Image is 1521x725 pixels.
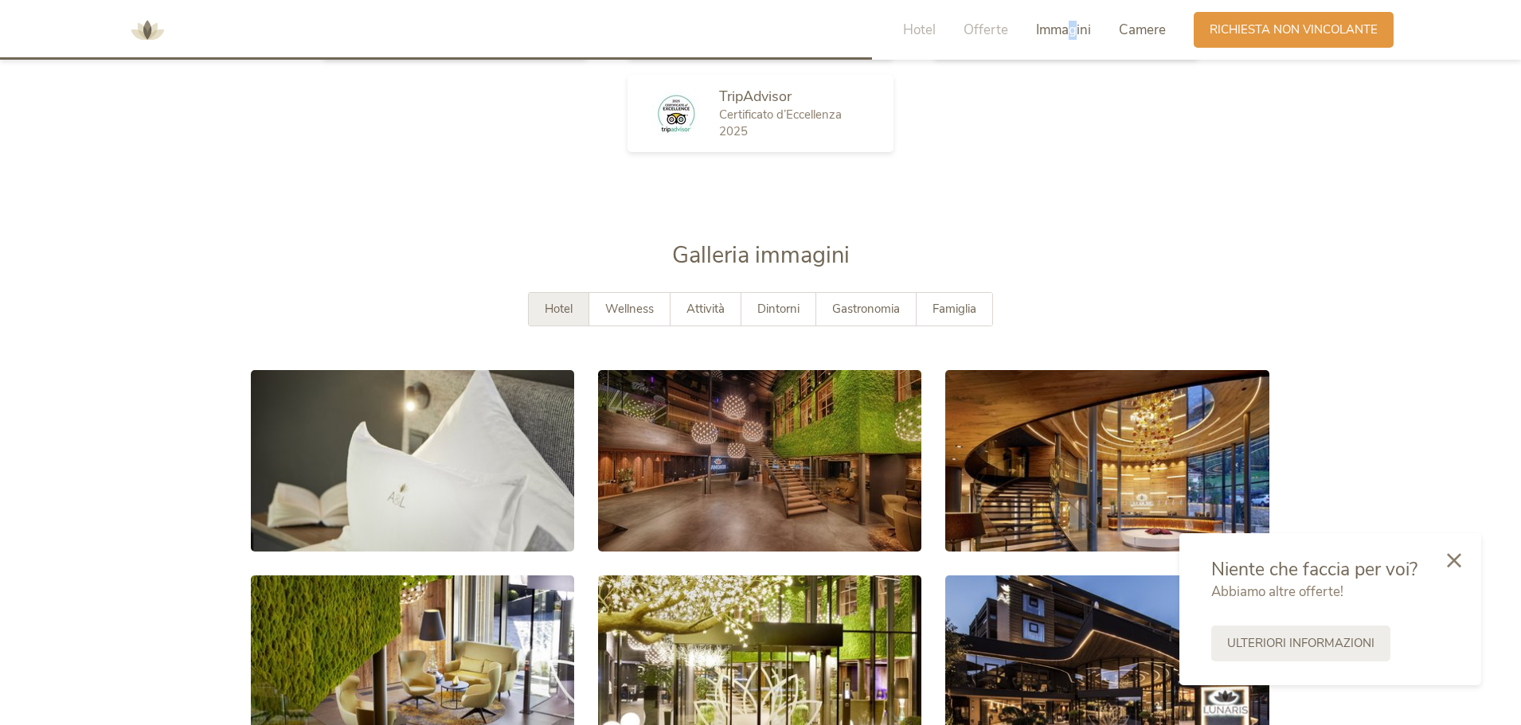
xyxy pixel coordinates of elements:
[964,21,1008,39] span: Offerte
[1227,635,1374,652] span: Ulteriori informazioni
[672,240,850,271] span: Galleria immagini
[1211,557,1417,582] span: Niente che faccia per voi?
[1211,626,1390,661] a: Ulteriori informazioni
[686,301,725,317] span: Attività
[605,301,654,317] span: Wellness
[933,301,976,317] span: Famiglia
[1036,21,1091,39] span: Immagini
[719,107,842,139] span: Certificato d’Eccellenza 2025
[123,24,171,35] a: AMONTI & LUNARIS Wellnessresort
[832,301,900,317] span: Gastronomia
[123,6,171,54] img: AMONTI & LUNARIS Wellnessresort
[903,21,936,39] span: Hotel
[719,87,792,106] span: TripAdvisor
[651,92,699,135] img: TripAdvisor
[545,301,573,317] span: Hotel
[1119,21,1166,39] span: Camere
[1210,21,1378,38] span: Richiesta non vincolante
[757,301,800,317] span: Dintorni
[1211,583,1343,601] span: Abbiamo altre offerte!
